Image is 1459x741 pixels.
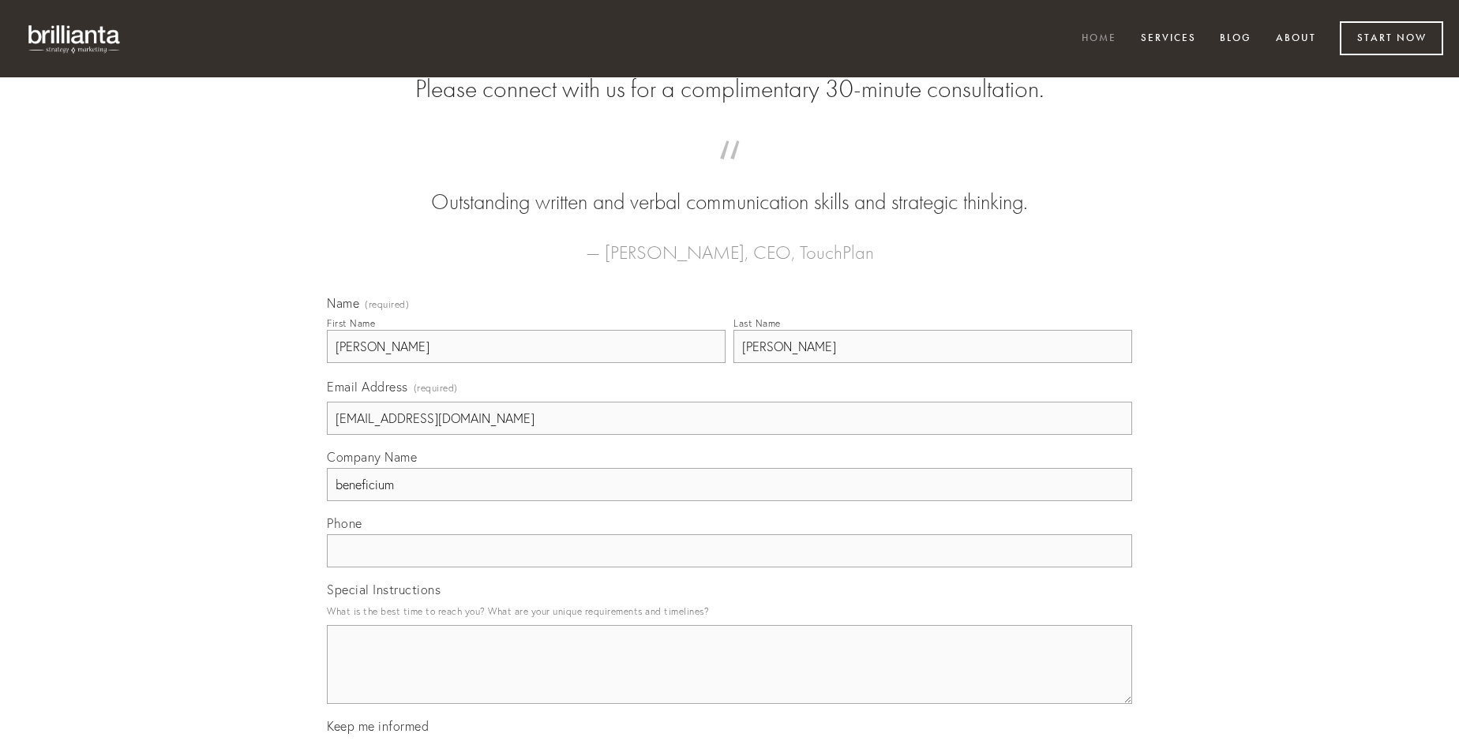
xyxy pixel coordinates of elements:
[352,156,1107,218] blockquote: Outstanding written and verbal communication skills and strategic thinking.
[327,601,1132,622] p: What is the best time to reach you? What are your unique requirements and timelines?
[327,582,441,597] span: Special Instructions
[1266,26,1326,52] a: About
[327,515,362,531] span: Phone
[1131,26,1206,52] a: Services
[327,718,429,734] span: Keep me informed
[1340,21,1443,55] a: Start Now
[352,218,1107,268] figcaption: — [PERSON_NAME], CEO, TouchPlan
[1071,26,1127,52] a: Home
[365,300,409,309] span: (required)
[414,377,458,399] span: (required)
[327,74,1132,104] h2: Please connect with us for a complimentary 30-minute consultation.
[327,449,417,465] span: Company Name
[327,379,408,395] span: Email Address
[352,156,1107,187] span: “
[16,16,134,62] img: brillianta - research, strategy, marketing
[733,317,781,329] div: Last Name
[327,295,359,311] span: Name
[327,317,375,329] div: First Name
[1210,26,1262,52] a: Blog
